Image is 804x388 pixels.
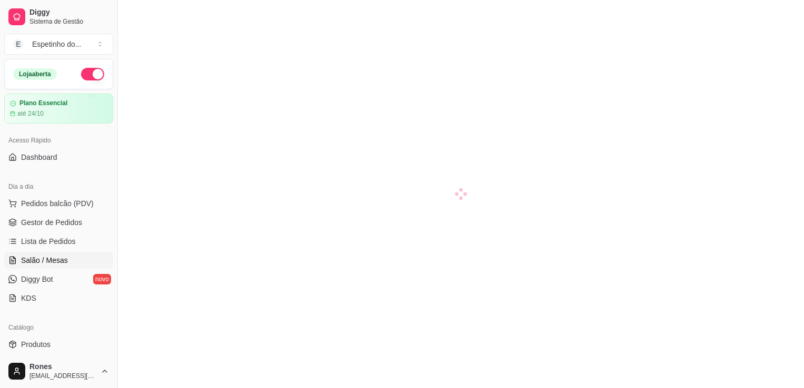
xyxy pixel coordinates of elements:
span: E [13,39,24,49]
span: Produtos [21,339,51,350]
button: Select a team [4,34,113,55]
span: Lista de Pedidos [21,236,76,247]
div: Dia a dia [4,178,113,195]
a: Diggy Botnovo [4,271,113,288]
a: DiggySistema de Gestão [4,4,113,29]
article: até 24/10 [17,109,44,118]
span: Diggy Bot [21,274,53,284]
span: [EMAIL_ADDRESS][DOMAIN_NAME] [29,372,96,380]
a: Produtos [4,336,113,353]
article: Plano Essencial [19,99,67,107]
span: Salão / Mesas [21,255,68,266]
a: Plano Essencialaté 24/10 [4,94,113,124]
button: Rones[EMAIL_ADDRESS][DOMAIN_NAME] [4,359,113,384]
button: Pedidos balcão (PDV) [4,195,113,212]
span: Sistema de Gestão [29,17,109,26]
span: Diggy [29,8,109,17]
a: Dashboard [4,149,113,166]
span: KDS [21,293,36,303]
a: Lista de Pedidos [4,233,113,250]
a: KDS [4,290,113,307]
div: Catálogo [4,319,113,336]
div: Espetinho do ... [32,39,81,49]
div: Acesso Rápido [4,132,113,149]
a: Salão / Mesas [4,252,113,269]
span: Dashboard [21,152,57,162]
button: Alterar Status [81,68,104,80]
span: Pedidos balcão (PDV) [21,198,94,209]
span: Gestor de Pedidos [21,217,82,228]
div: Loja aberta [13,68,57,80]
span: Rones [29,362,96,372]
a: Gestor de Pedidos [4,214,113,231]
